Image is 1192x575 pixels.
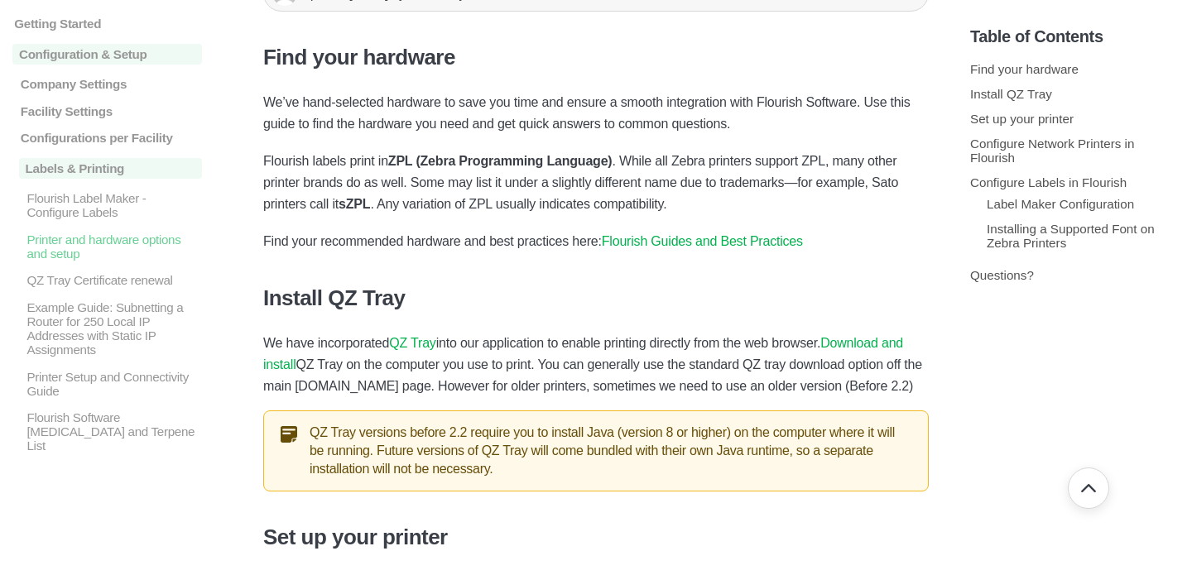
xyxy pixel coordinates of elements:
[339,197,370,211] strong: sZPL
[12,410,202,453] a: Flourish Software [MEDICAL_DATA] and Terpene List
[19,158,203,179] p: Labels & Printing
[970,27,1180,46] h5: Table of Contents
[12,370,202,398] a: Printer Setup and Connectivity Guide
[970,137,1134,165] a: Configure Network Printers in Flourish
[12,158,202,179] a: Labels & Printing
[12,191,202,219] a: Flourish Label Maker - Configure Labels
[970,87,1052,101] a: Install QZ Tray
[12,44,202,65] a: Configuration & Setup
[970,112,1074,126] a: Set up your printer
[19,131,203,145] p: Configurations per Facility
[25,273,202,287] p: QZ Tray Certificate renewal
[263,151,929,215] p: Flourish labels print in . While all Zebra printers support ZPL, many other printer brands do as ...
[263,92,929,135] p: We’ve hand-selected hardware to save you time and ensure a smooth integration with Flourish Softw...
[263,45,929,70] h3: Find your hardware
[263,410,929,491] div: QZ Tray versions before 2.2 require you to install Java (version 8 or higher) on the computer whe...
[12,131,202,145] a: Configurations per Facility
[987,222,1155,250] a: Installing a Supported Font on Zebra Printers
[19,77,203,91] p: Company Settings
[19,104,203,118] p: Facility Settings
[12,232,202,261] a: Printer and hardware options and setup
[388,154,613,168] strong: ZPL (Zebra Programming Language)
[25,300,202,357] p: Example Guide: Subnetting a Router for 250 Local IP Addresses with Static IP Assignments
[25,191,202,219] p: Flourish Label Maker - Configure Labels
[12,300,202,357] a: Example Guide: Subnetting a Router for 250 Local IP Addresses with Static IP Assignments
[25,370,202,398] p: Printer Setup and Connectivity Guide
[12,104,202,118] a: Facility Settings
[970,62,1079,76] a: Find your hardware
[970,268,1034,282] a: Questions?
[263,525,929,550] h3: Set up your printer
[25,410,202,453] p: Flourish Software [MEDICAL_DATA] and Terpene List
[1068,467,1109,509] button: Go back to top of document
[25,232,202,261] p: Printer and hardware options and setup
[970,175,1127,189] a: Configure Labels in Flourish
[263,285,929,311] h3: Install QZ Tray
[987,197,1134,211] a: Label Maker Configuration
[263,231,929,252] p: Find your recommended hardware and best practices here:
[389,336,435,350] a: QZ Tray
[12,17,202,31] a: Getting Started
[602,234,803,248] a: Flourish Guides and Best Practices
[12,273,202,287] a: QZ Tray Certificate renewal
[263,333,929,397] p: We have incorporated into our application to enable printing directly from the web browser. QZ Tr...
[12,77,202,91] a: Company Settings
